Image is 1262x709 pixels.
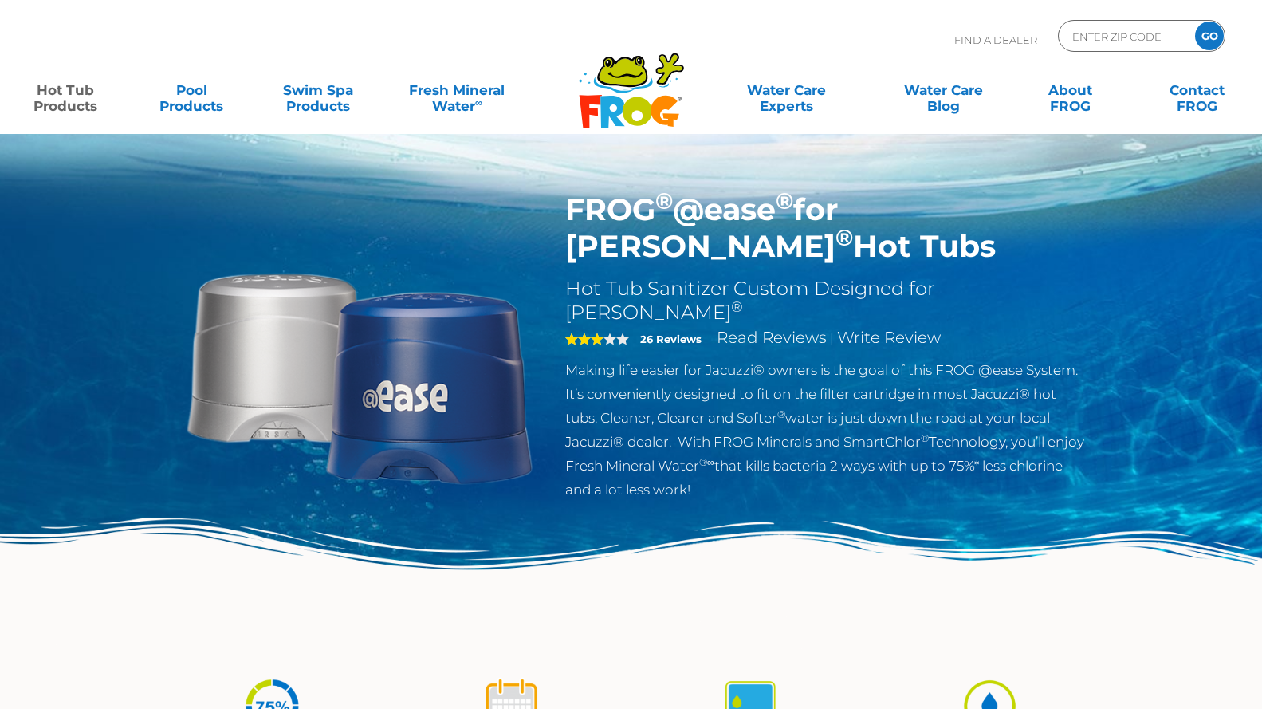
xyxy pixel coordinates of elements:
sup: ® [777,408,785,420]
sup: ®∞ [699,456,714,468]
img: Frog Products Logo [570,32,693,129]
a: AboutFROG [1021,74,1119,106]
a: Read Reviews [717,328,827,347]
a: Write Review [837,328,941,347]
sup: ® [655,187,673,215]
sup: ® [776,187,793,215]
a: Fresh MineralWater∞ [395,74,518,106]
sup: ® [835,223,853,251]
span: 3 [565,333,603,345]
sup: ® [921,432,929,444]
sup: ® [731,298,743,316]
h1: FROG @ease for [PERSON_NAME] Hot Tubs [565,191,1086,265]
sup: ∞ [475,97,482,108]
a: PoolProducts [143,74,241,106]
a: Water CareExperts [706,74,867,106]
strong: 26 Reviews [640,333,702,345]
p: Find A Dealer [954,20,1037,60]
input: GO [1195,22,1224,50]
span: | [830,331,834,346]
p: Making life easier for Jacuzzi® owners is the goal of this FROG @ease System. It’s conveniently d... [565,358,1086,502]
h2: Hot Tub Sanitizer Custom Designed for [PERSON_NAME] [565,277,1086,325]
a: Swim SpaProducts [269,74,367,106]
a: ContactFROG [1148,74,1246,106]
img: Sundance-cartridges-2.png [177,191,542,557]
a: Water CareBlog [894,74,993,106]
a: Hot TubProducts [16,74,114,106]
